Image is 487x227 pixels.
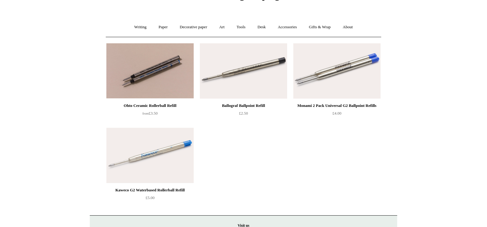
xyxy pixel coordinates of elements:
div: Kaweco G2 Waterbased Rollerball Refill [108,186,192,194]
div: Monami 2 Pack Universal G2 Ballpoint Refills [295,102,379,109]
a: Desk [252,19,271,35]
a: Kaweco G2 Waterbased Rollerball Refill £5.00 [106,186,194,212]
a: Tools [231,19,251,35]
a: Kaweco G2 Waterbased Rollerball Refill Kaweco G2 Waterbased Rollerball Refill [106,128,194,183]
a: Ballograf Ballpoint Refill £2.50 [200,102,287,127]
div: Ohto Ceramic Rollerball Refill [108,102,192,109]
span: £4.00 [332,111,341,115]
a: Monami 2 Pack Universal G2 Ballpoint Refills £4.00 [293,102,381,127]
a: Accessories [272,19,303,35]
div: Ballograf Ballpoint Refill [201,102,286,109]
a: Writing [129,19,152,35]
img: Ballograf Ballpoint Refill [200,43,287,99]
a: Monami 2 Pack Universal G2 Ballpoint Refills Monami 2 Pack Universal G2 Ballpoint Refills [293,43,381,99]
a: Paper [153,19,173,35]
a: Decorative paper [174,19,213,35]
span: from [142,112,148,115]
span: £3.50 [142,111,157,115]
img: Kaweco G2 Waterbased Rollerball Refill [106,128,194,183]
a: Ohto Ceramic Rollerball Refill from£3.50 [106,102,194,127]
a: Ohto Ceramic Rollerball Refill Ohto Ceramic Rollerball Refill [106,43,194,99]
a: Art [214,19,230,35]
a: Gifts & Wrap [303,19,336,35]
img: Monami 2 Pack Universal G2 Ballpoint Refills [293,43,381,99]
span: £2.50 [239,111,248,115]
img: Ohto Ceramic Rollerball Refill [106,43,194,99]
a: About [337,19,358,35]
a: Ballograf Ballpoint Refill Ballograf Ballpoint Refill [200,43,287,99]
span: £5.00 [145,195,154,200]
